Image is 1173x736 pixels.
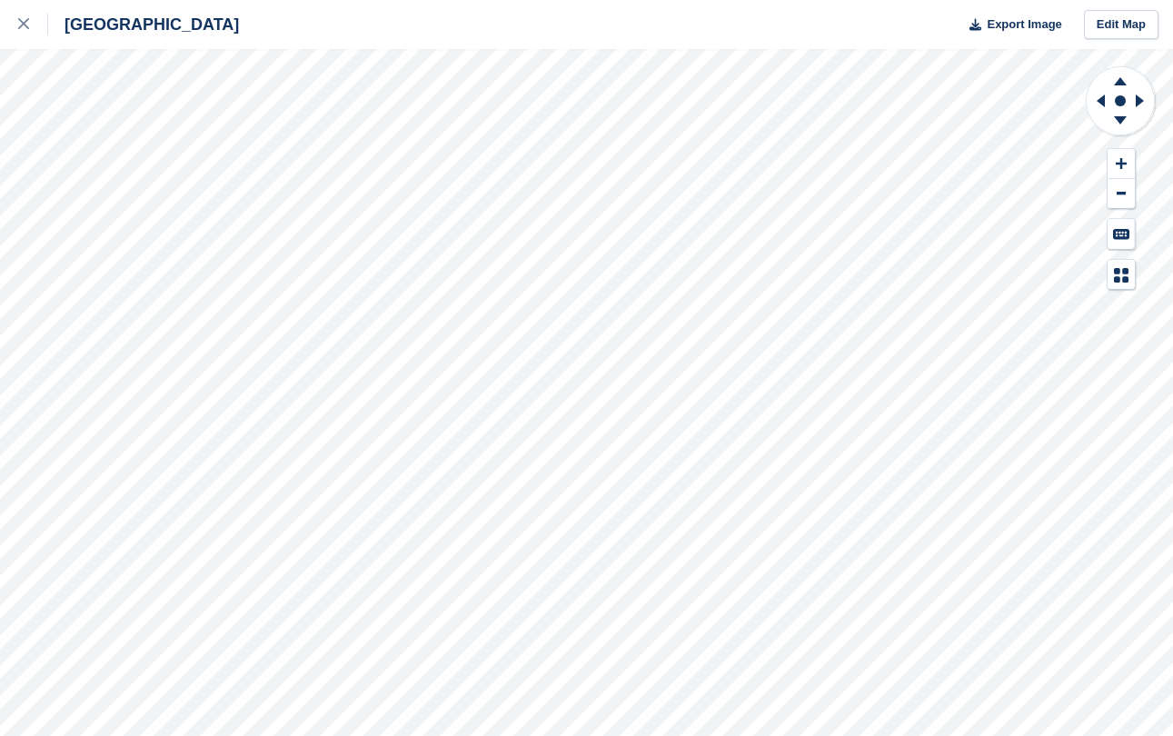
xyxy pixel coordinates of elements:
[1108,179,1135,209] button: Zoom Out
[48,14,239,35] div: [GEOGRAPHIC_DATA]
[959,10,1062,40] button: Export Image
[1108,219,1135,249] button: Keyboard Shortcuts
[1084,10,1158,40] a: Edit Map
[1108,260,1135,290] button: Map Legend
[1108,149,1135,179] button: Zoom In
[987,15,1061,34] span: Export Image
